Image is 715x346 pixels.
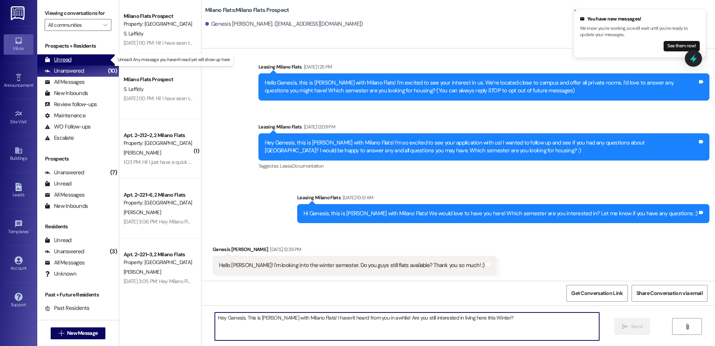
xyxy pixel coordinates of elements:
[45,89,88,97] div: New Inbounds
[4,108,34,128] a: Site Visit •
[213,245,497,256] div: Genesis [PERSON_NAME]
[205,20,363,28] div: Genesis [PERSON_NAME]. ([EMAIL_ADDRESS][DOMAIN_NAME])
[29,228,30,233] span: •
[124,209,161,216] span: [PERSON_NAME]
[48,19,99,31] input: All communities
[124,199,193,207] div: Property: [GEOGRAPHIC_DATA] Flats
[124,95,657,102] div: [DATE] 1:10 PM: Hi! I have seen the lease, but my guardians are concerned about signing it sense ...
[124,149,161,156] span: [PERSON_NAME]
[45,180,71,188] div: Unread
[124,258,193,266] div: Property: [GEOGRAPHIC_DATA] Flats
[124,86,143,92] span: S. Laffidy
[258,123,709,133] div: Leasing Milano Flats
[302,123,335,131] div: [DATE] 12:09 PM
[45,237,71,244] div: Unread
[37,223,119,231] div: Residents
[27,118,28,123] span: •
[124,39,657,46] div: [DATE] 1:10 PM: Hi! I have seen the lease, but my guardians are concerned about signing it sense ...
[622,324,627,330] i: 
[124,131,193,139] div: Apt. 2~212~2, 2 Milano Flats
[124,12,193,20] div: Milano Flats Prospect
[103,22,107,28] i: 
[268,245,301,253] div: [DATE] 12:39 PM
[124,20,193,28] div: Property: [GEOGRAPHIC_DATA] Flats
[124,76,193,83] div: Milano Flats Prospect
[566,285,627,302] button: Get Conversation Link
[124,251,193,258] div: Apt. 2~221~3, 2 Milano Flats
[45,202,88,210] div: New Inbounds
[11,6,26,20] img: ResiDesk Logo
[108,246,119,257] div: (3)
[4,34,34,54] a: Inbox
[124,191,193,199] div: Apt. 2~221~6, 2 Milano Flats
[219,261,485,269] div: Hello [PERSON_NAME]! I'm looking into the winter semester. Do you guys still flats available? Tha...
[4,181,34,201] a: Leads
[45,134,74,142] div: Escalate
[58,330,64,336] i: 
[292,163,324,169] span: Documentation
[280,163,292,169] span: Lease ,
[45,78,85,86] div: All Messages
[33,82,34,87] span: •
[124,269,161,275] span: [PERSON_NAME]
[37,42,119,50] div: Prospects + Residents
[265,79,697,95] div: Hello Genesis, this is [PERSON_NAME] with Milano Flats! I’m excited to see your interest in us. W...
[205,6,289,14] b: Milano Flats: Milano Flats Prospect
[67,329,98,337] span: New Message
[45,123,90,131] div: WO Follow-ups
[571,7,579,14] button: Close toast
[124,30,143,37] span: S. Laffidy
[51,327,106,339] button: New Message
[580,15,700,23] div: You have new messages!
[684,324,690,330] i: 
[4,218,34,238] a: Templates •
[124,159,423,165] div: 1:03 PM: Hi! I just have a quick question. When were the security deposit checks sent out? I just...
[614,318,650,335] button: Send
[45,248,84,255] div: Unanswered
[45,67,84,75] div: Unanswered
[265,139,697,155] div: Hey Genesis, this is [PERSON_NAME] with Milano Flats! I'm so excited to see your application with...
[124,139,193,147] div: Property: [GEOGRAPHIC_DATA] Flats
[664,41,700,51] button: See them now!
[108,167,119,178] div: (7)
[302,63,332,71] div: [DATE] 1:25 PM
[571,289,623,297] span: Get Conversation Link
[45,259,85,267] div: All Messages
[304,210,697,218] div: Hi Genesis, this is [PERSON_NAME] with Milano Flats! We would love to have you here! Which semest...
[297,194,709,204] div: Leasing Milano Flats
[580,25,700,38] p: We know you're working, so we'll wait until you're ready to update your messages.
[45,101,97,108] div: Review follow-ups
[45,304,90,312] div: Past Residents
[45,112,86,120] div: Maintenance
[258,161,709,171] div: Tagged as:
[632,285,708,302] button: Share Conversation via email
[258,63,709,73] div: Leasing Milano Flats
[45,270,76,278] div: Unknown
[4,291,34,311] a: Support
[45,56,71,64] div: Unread
[341,194,373,201] div: [DATE] 10:51 AM
[636,289,703,297] span: Share Conversation via email
[45,191,85,199] div: All Messages
[106,65,119,77] div: (10)
[45,7,111,19] label: Viewing conversations for
[45,169,84,177] div: Unanswered
[631,323,642,330] span: Send
[118,57,230,63] p: Unread: Any message you haven't read yet will show up here
[4,254,34,274] a: Account
[37,155,119,163] div: Prospects
[4,144,34,164] a: Buildings
[37,291,119,299] div: Past + Future Residents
